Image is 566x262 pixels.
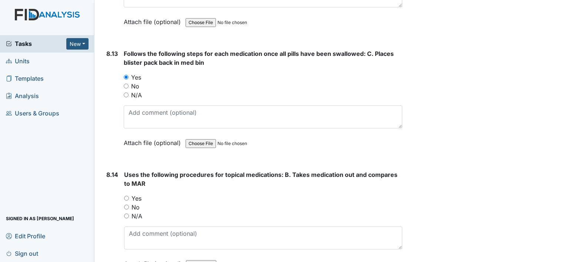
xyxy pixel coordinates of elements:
label: N/A [131,91,142,100]
input: Yes [124,196,129,201]
input: No [124,205,129,209]
span: Sign out [6,248,38,259]
input: Yes [124,75,129,80]
label: No [131,203,140,212]
label: Attach file (optional) [124,134,184,147]
label: Yes [131,73,141,82]
span: Follows the following steps for each medication once all pills have been swallowed: C. Places bli... [124,50,394,66]
span: Users & Groups [6,108,59,119]
label: 8.14 [106,170,118,179]
label: Attach file (optional) [124,13,184,26]
input: N/A [124,93,129,97]
button: New [66,38,89,50]
span: Analysis [6,90,39,102]
label: Yes [131,194,141,203]
input: N/A [124,214,129,218]
label: No [131,82,139,91]
span: Uses the following procedures for topical medications: B. Takes medication out and compares to MAR [124,171,397,187]
span: Templates [6,73,44,84]
span: Edit Profile [6,230,45,242]
input: No [124,84,129,88]
span: Units [6,56,30,67]
a: Tasks [6,39,66,48]
label: N/A [131,212,142,221]
label: 8.13 [106,49,118,58]
span: Signed in as [PERSON_NAME] [6,213,74,224]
